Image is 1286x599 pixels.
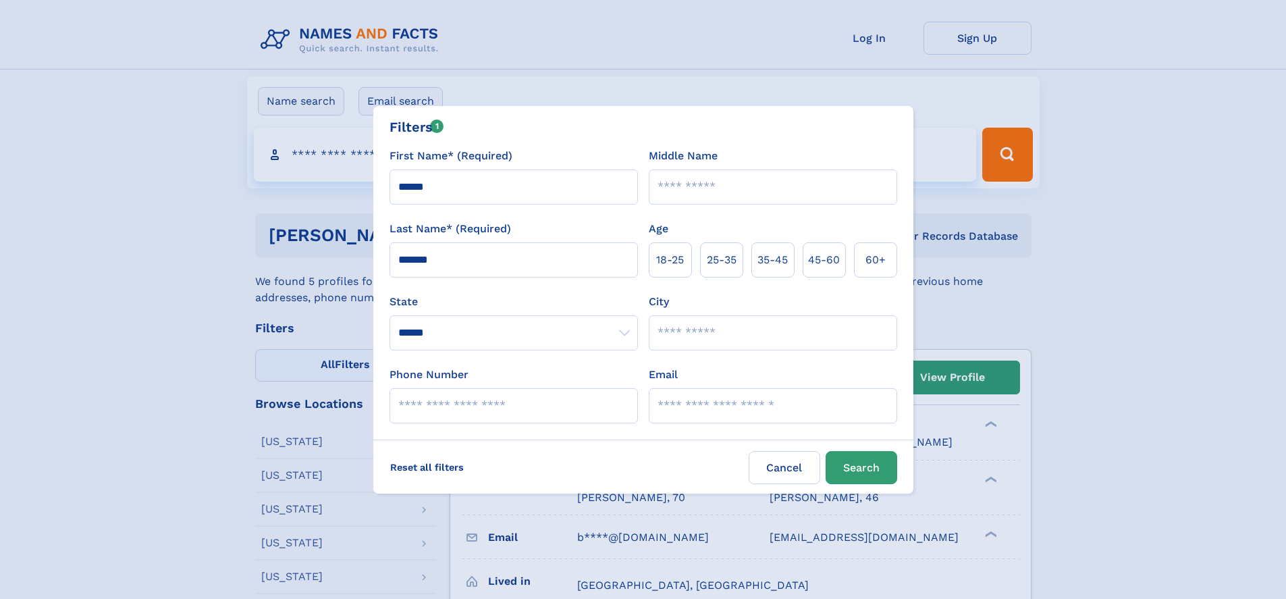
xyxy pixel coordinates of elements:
label: City [649,294,669,310]
span: 18‑25 [656,252,684,268]
label: Age [649,221,668,237]
span: 60+ [865,252,886,268]
label: Email [649,367,678,383]
span: 45‑60 [808,252,840,268]
label: Last Name* (Required) [390,221,511,237]
div: Filters [390,117,444,137]
span: 25‑35 [707,252,736,268]
label: State [390,294,638,310]
button: Search [826,451,897,484]
label: Phone Number [390,367,468,383]
label: Middle Name [649,148,718,164]
label: First Name* (Required) [390,148,512,164]
label: Cancel [749,451,820,484]
span: 35‑45 [757,252,788,268]
label: Reset all filters [381,451,473,484]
